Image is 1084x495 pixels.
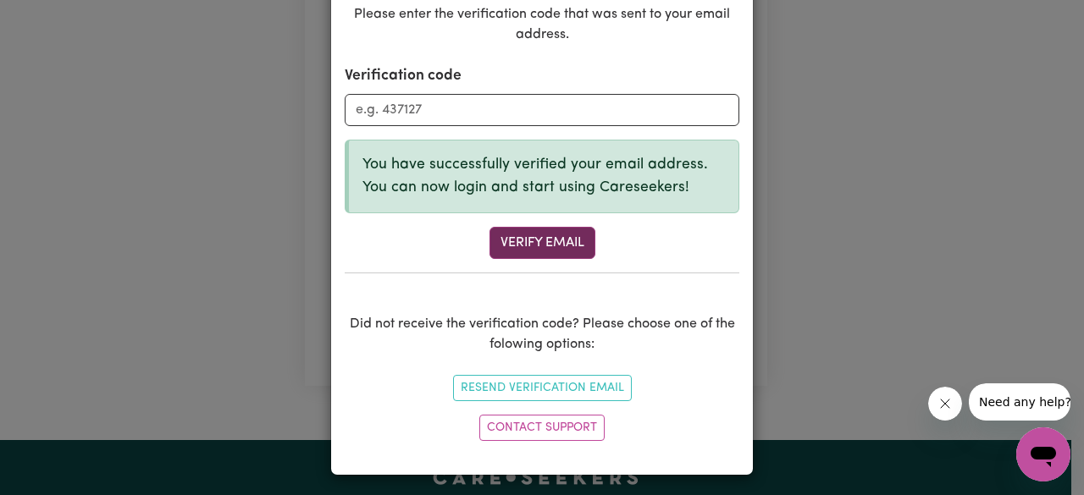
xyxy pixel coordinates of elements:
iframe: Close message [928,387,962,421]
button: Verify Email [489,227,595,259]
p: Please enter the verification code that was sent to your email address. [345,4,739,45]
label: Verification code [345,65,462,87]
button: Resend Verification Email [453,375,632,401]
iframe: Button to launch messaging window [1016,427,1070,481]
iframe: Message from company [969,383,1070,421]
p: You have successfully verified your email address. You can now login and start using Careseekers! [362,154,725,199]
p: Did not receive the verification code? Please choose one of the folowing options: [345,314,739,355]
span: Need any help? [10,12,102,25]
input: e.g. 437127 [345,94,739,126]
a: Contact Support [479,415,605,441]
